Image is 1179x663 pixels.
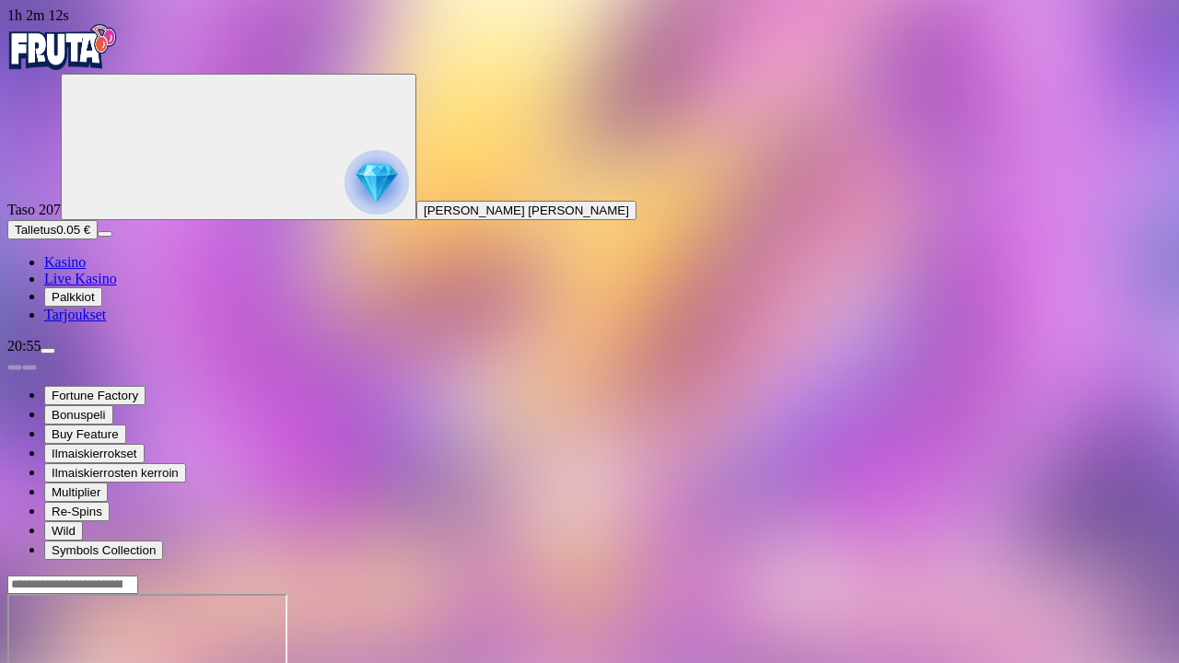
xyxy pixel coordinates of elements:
button: Ilmaiskierrosten kerroin [44,463,186,483]
span: Palkkiot [52,290,95,304]
button: Symbols Collection [44,541,163,560]
nav: Main menu [7,254,1172,323]
span: Bonuspeli [52,408,106,422]
a: Kasino [44,254,86,270]
button: Buy Feature [44,425,126,444]
span: Multiplier [52,485,100,499]
span: Re-Spins [52,505,102,518]
button: Bonuspeli [44,405,113,425]
span: 20:55 [7,338,41,354]
span: Symbols Collection [52,543,156,557]
span: Talletus [15,223,56,237]
span: user session time [7,7,69,23]
button: Talletusplus icon0.05 € [7,220,98,239]
span: Fortune Factory [52,389,138,402]
button: menu [98,231,112,237]
span: 0.05 € [56,223,90,237]
span: Buy Feature [52,427,119,441]
button: Multiplier [44,483,108,502]
input: Search [7,576,138,594]
a: Live Kasino [44,271,117,286]
button: reward progress [61,74,416,220]
button: Ilmaiskierrokset [44,444,145,463]
span: Ilmaiskierrosten kerroin [52,466,179,480]
span: [PERSON_NAME] [PERSON_NAME] [424,204,629,217]
button: Fortune Factory [44,386,146,405]
button: prev slide [7,365,22,370]
span: Wild [52,524,76,538]
img: reward progress [344,150,409,215]
button: Re-Spins [44,502,110,521]
a: Fruta [7,57,118,73]
img: Fruta [7,24,118,70]
button: next slide [22,365,37,370]
button: [PERSON_NAME] [PERSON_NAME] [416,201,636,220]
span: Taso 207 [7,202,61,217]
span: Ilmaiskierrokset [52,447,137,460]
button: Palkkiot [44,287,102,307]
a: Tarjoukset [44,307,106,322]
button: menu [41,348,55,354]
nav: Primary [7,24,1172,323]
button: Wild [44,521,83,541]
